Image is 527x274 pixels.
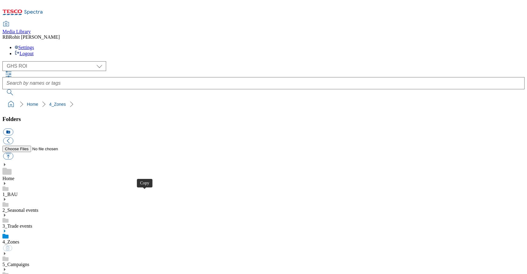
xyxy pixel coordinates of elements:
[2,29,31,34] span: Media Library
[2,192,18,197] a: 1_BAU
[49,102,66,107] a: 4_Zones
[2,116,525,123] h3: Folders
[2,98,525,110] nav: breadcrumb
[2,22,31,34] a: Media Library
[15,45,34,50] a: Settings
[2,239,19,244] a: 4_Zones
[2,34,9,40] span: RB
[2,208,38,213] a: 2_Seasonal events
[6,99,16,109] a: home
[15,51,34,56] a: Logout
[2,262,29,267] a: 5_Campaigns
[2,223,32,229] a: 3_Trade events
[2,176,14,181] a: Home
[27,102,38,107] a: Home
[9,34,60,40] span: Rohit [PERSON_NAME]
[2,77,525,89] input: Search by names or tags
